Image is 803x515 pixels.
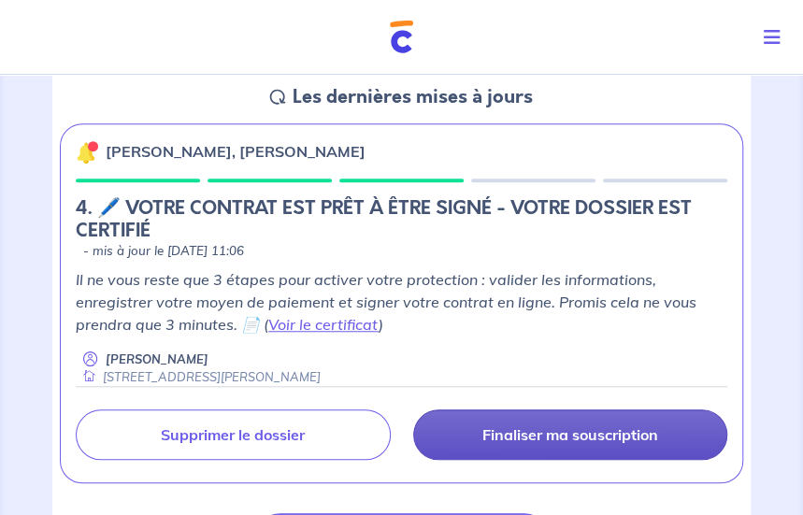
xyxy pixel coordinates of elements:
img: 🔔 [76,141,98,164]
p: [PERSON_NAME], [PERSON_NAME] [106,140,366,163]
div: [STREET_ADDRESS][PERSON_NAME] [76,368,321,386]
p: - mis à jour le [DATE] 11:06 [83,242,244,261]
p: Il ne vous reste que 3 étapes pour activer votre protection : valider les informations, enregistr... [76,268,727,336]
a: Supprimer le dossier [76,409,391,460]
div: state: CONTRACT-INFO-IN-PROGRESS, Context: NEW,CHOOSE-CERTIFICATE,RELATIONSHIP,LESSOR-DOCUMENTS [76,197,727,261]
h5: 4. 🖊️ VOTRE CONTRAT EST PRÊT À ÊTRE SIGNÉ - VOTRE DOSSIER EST CERTIFIÉ [76,197,727,242]
p: [PERSON_NAME] [106,350,208,368]
h5: Les dernières mises à jours [293,86,533,108]
a: Voir le certificat [268,315,379,334]
a: Finaliser ma souscription [413,409,728,460]
img: Cautioneo [390,21,413,53]
button: Toggle navigation [749,13,803,62]
p: Supprimer le dossier [161,425,305,444]
p: Finaliser ma souscription [482,425,658,444]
